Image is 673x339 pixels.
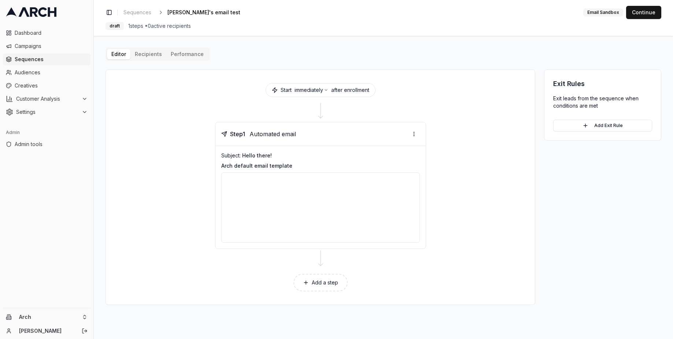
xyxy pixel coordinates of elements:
span: Creatives [15,82,88,89]
span: Dashboard [15,29,88,37]
span: Sequences [123,9,151,16]
span: Subject: [221,152,241,159]
button: Add Exit Rule [553,120,652,131]
button: Log out [79,326,90,336]
div: Admin [3,127,90,138]
div: Email Sandbox [583,8,623,16]
button: Continue [626,6,661,19]
span: Campaigns [15,42,88,50]
button: Add a step [293,274,348,291]
div: Start after enrollment [266,83,376,97]
span: Step 1 [230,130,245,138]
a: Campaigns [3,40,90,52]
button: Recipients [130,49,166,59]
span: Automated email [249,130,296,138]
span: [PERSON_NAME]'s email test [167,9,240,16]
span: Sequences [15,56,88,63]
p: Exit leads from the sequence when conditions are met [553,95,652,109]
nav: breadcrumb [121,7,252,18]
span: Hello there! [242,152,272,159]
a: Sequences [121,7,154,18]
a: Dashboard [3,27,90,39]
a: Sequences [3,53,90,65]
span: 1 steps • 0 active recipients [128,22,191,30]
span: Arch [19,314,79,320]
button: Editor [107,49,130,59]
span: Audiences [15,69,88,76]
p: Arch default email template [221,162,420,169]
a: [PERSON_NAME] [19,327,74,335]
a: Creatives [3,80,90,92]
span: Customer Analysis [16,95,79,103]
h3: Exit Rules [553,79,652,89]
button: immediately [295,86,328,94]
span: Settings [16,108,79,116]
button: Performance [166,49,208,59]
button: Customer Analysis [3,93,90,105]
a: Admin tools [3,138,90,150]
button: Arch [3,311,90,323]
div: draft [106,22,124,30]
a: Audiences [3,67,90,78]
span: Admin tools [15,141,88,148]
button: Settings [3,106,90,118]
